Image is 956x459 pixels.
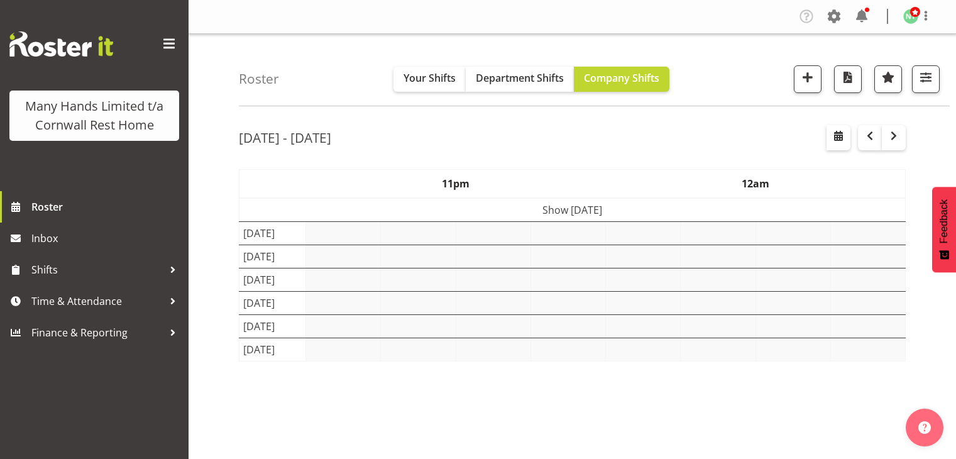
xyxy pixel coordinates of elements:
[574,67,669,92] button: Company Shifts
[31,292,163,311] span: Time & Attendance
[466,67,574,92] button: Department Shifts
[903,9,918,24] img: nicola-thompson1511.jpg
[606,169,906,198] th: 12am
[827,125,850,150] button: Select a specific date within the roster.
[239,198,906,222] td: Show [DATE]
[31,260,163,279] span: Shifts
[918,421,931,434] img: help-xxl-2.png
[239,221,306,245] td: [DATE]
[834,65,862,93] button: Download a PDF of the roster according to the set date range.
[239,268,306,291] td: [DATE]
[31,197,182,216] span: Roster
[239,130,331,146] h2: [DATE] - [DATE]
[932,187,956,272] button: Feedback - Show survey
[239,291,306,314] td: [DATE]
[393,67,466,92] button: Your Shifts
[239,338,306,361] td: [DATE]
[794,65,821,93] button: Add a new shift
[404,71,456,85] span: Your Shifts
[239,245,306,268] td: [DATE]
[31,323,163,342] span: Finance & Reporting
[306,169,606,198] th: 11pm
[22,97,167,135] div: Many Hands Limited t/a Cornwall Rest Home
[584,71,659,85] span: Company Shifts
[874,65,902,93] button: Highlight an important date within the roster.
[938,199,950,243] span: Feedback
[239,72,279,86] h4: Roster
[9,31,113,57] img: Rosterit website logo
[476,71,564,85] span: Department Shifts
[239,314,306,338] td: [DATE]
[912,65,940,93] button: Filter Shifts
[31,229,182,248] span: Inbox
